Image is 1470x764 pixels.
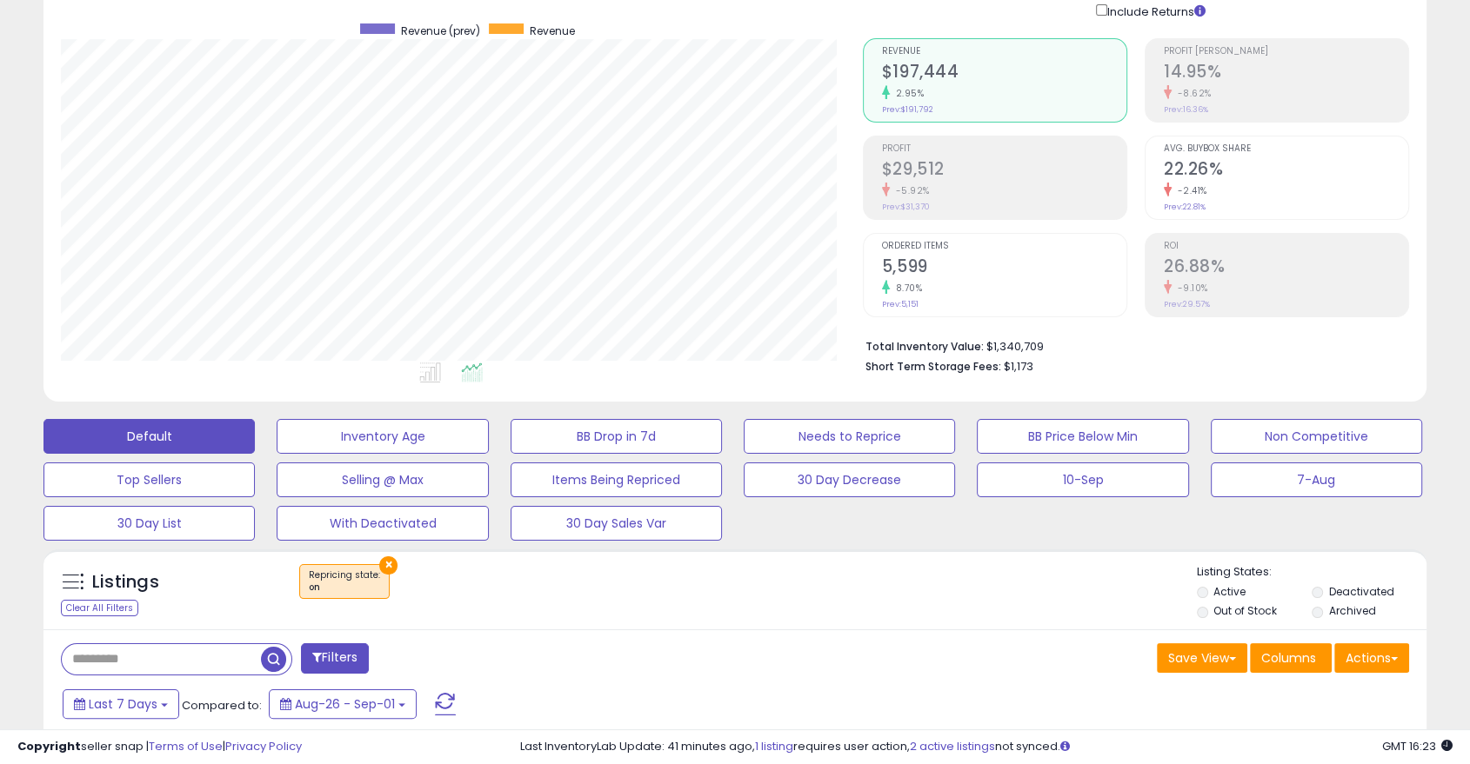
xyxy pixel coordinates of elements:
[1261,649,1316,667] span: Columns
[511,419,722,454] button: BB Drop in 7d
[1172,87,1212,100] small: -8.62%
[17,738,81,754] strong: Copyright
[182,697,262,714] span: Compared to:
[1164,144,1408,154] span: Avg. Buybox Share
[977,462,1188,497] button: 10-Sep
[225,738,302,754] a: Privacy Policy
[1250,643,1332,673] button: Columns
[401,23,480,38] span: Revenue (prev)
[882,202,930,212] small: Prev: $31,370
[379,556,398,575] button: ×
[43,506,255,541] button: 30 Day List
[882,104,933,115] small: Prev: $191,792
[301,643,369,674] button: Filters
[1164,202,1206,212] small: Prev: 22.81%
[882,159,1126,183] h2: $29,512
[43,462,255,497] button: Top Sellers
[1164,62,1408,85] h2: 14.95%
[92,570,159,595] h5: Listings
[882,62,1126,85] h2: $197,444
[1164,299,1210,309] small: Prev: 29.57%
[43,419,255,454] button: Default
[1164,104,1208,115] small: Prev: 16.36%
[530,23,575,38] span: Revenue
[1211,419,1422,454] button: Non Competitive
[269,689,417,719] button: Aug-26 - Sep-01
[1164,47,1408,56] span: Profit [PERSON_NAME]
[309,581,380,594] div: on
[1172,282,1208,295] small: -9.10%
[910,738,995,754] a: 2 active listings
[865,339,984,354] b: Total Inventory Value:
[882,256,1126,280] h2: 5,599
[977,419,1188,454] button: BB Price Below Min
[1329,584,1394,599] label: Deactivated
[89,695,157,713] span: Last 7 Days
[1211,462,1422,497] button: 7-Aug
[882,144,1126,154] span: Profit
[1213,584,1246,599] label: Active
[1164,159,1408,183] h2: 22.26%
[882,242,1126,251] span: Ordered Items
[1329,603,1376,618] label: Archived
[744,462,955,497] button: 30 Day Decrease
[511,462,722,497] button: Items Being Repriced
[890,87,925,100] small: 2.95%
[1334,643,1409,673] button: Actions
[309,568,380,595] span: Repricing state :
[890,184,930,197] small: -5.92%
[1164,256,1408,280] h2: 26.88%
[1004,358,1033,375] span: $1,173
[61,600,138,616] div: Clear All Filters
[865,335,1396,355] li: $1,340,709
[1197,564,1427,581] p: Listing States:
[865,359,1001,374] b: Short Term Storage Fees:
[511,506,722,541] button: 30 Day Sales Var
[295,695,395,713] span: Aug-26 - Sep-01
[1382,738,1453,754] span: 2025-09-9 16:23 GMT
[1164,242,1408,251] span: ROI
[277,506,488,541] button: With Deactivated
[149,738,223,754] a: Terms of Use
[17,739,302,755] div: seller snap | |
[882,299,919,309] small: Prev: 5,151
[1172,184,1207,197] small: -2.41%
[63,689,179,719] button: Last 7 Days
[1213,603,1277,618] label: Out of Stock
[277,462,488,497] button: Selling @ Max
[1083,1,1226,21] div: Include Returns
[520,739,1453,755] div: Last InventoryLab Update: 41 minutes ago, requires user action, not synced.
[1157,643,1247,673] button: Save View
[755,738,793,754] a: 1 listing
[882,47,1126,56] span: Revenue
[744,419,955,454] button: Needs to Reprice
[890,282,923,295] small: 8.70%
[277,419,488,454] button: Inventory Age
